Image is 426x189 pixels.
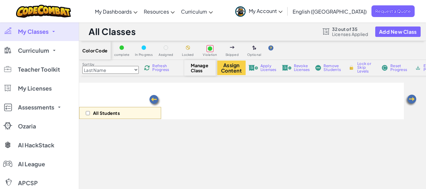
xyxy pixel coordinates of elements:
[18,142,54,148] span: AI HackStack
[332,27,368,32] span: 32 out of 35
[371,5,415,17] a: Request a Quote
[375,27,421,37] button: Add New Class
[415,65,421,71] img: IconArchive.svg
[248,65,258,71] img: IconLicenseApply.svg
[235,6,246,17] img: avatar
[252,45,256,50] img: IconOptionalLevel.svg
[293,8,367,15] span: English ([GEOGRAPHIC_DATA])
[294,64,310,72] span: Revoke Licenses
[390,64,409,72] span: Reset Progress
[332,32,368,37] span: Licenses Applied
[225,53,239,56] span: Skipped
[249,8,283,14] span: My Account
[152,64,172,72] span: Refresh Progress
[141,3,178,20] a: Resources
[18,161,45,167] span: AI League
[260,64,277,72] span: Apply Licenses
[16,5,71,18] img: CodeCombat logo
[324,64,342,72] span: Remove Students
[95,8,132,15] span: My Dashboards
[282,65,291,71] img: IconLicenseRevoke.svg
[89,26,136,38] h1: All Classes
[405,94,417,107] img: Arrow_Left.png
[92,3,141,20] a: My Dashboards
[149,94,161,107] img: Arrow_Left.png
[18,86,52,91] span: My Licenses
[348,65,355,70] img: IconLock.svg
[203,53,217,56] span: Violation
[18,29,49,34] span: My Classes
[315,65,321,71] img: IconRemoveStudents.svg
[82,48,108,53] span: Color Code
[18,48,49,53] span: Curriculum
[82,62,139,67] label: Sort by
[18,67,60,72] span: Teacher Toolkit
[135,53,153,56] span: In Progress
[247,53,261,56] span: Optional
[181,8,207,15] span: Curriculum
[191,63,209,73] span: Manage Class
[114,53,130,56] span: complete
[230,46,235,49] img: IconSkippedLevel.svg
[268,45,273,50] img: IconHint.svg
[159,53,173,56] span: Assigned
[93,110,120,115] p: All Students
[232,1,286,21] a: My Account
[144,65,150,71] img: IconReload.svg
[18,123,36,129] span: Ozaria
[182,53,194,56] span: Locked
[217,61,246,75] button: Assign Content
[178,3,216,20] a: Curriculum
[382,65,388,71] img: IconReset.svg
[357,62,376,73] span: Lock or Skip Levels
[144,8,169,15] span: Resources
[18,104,54,110] span: Assessments
[289,3,370,20] a: English ([GEOGRAPHIC_DATA])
